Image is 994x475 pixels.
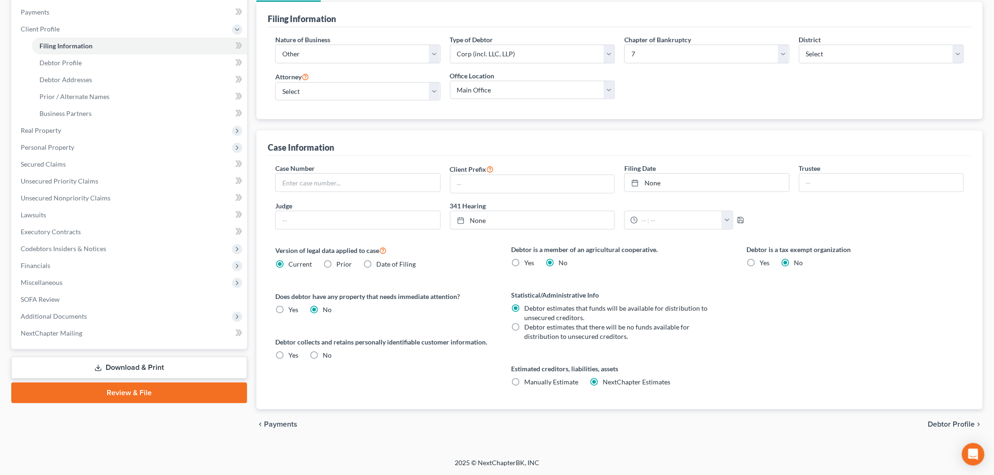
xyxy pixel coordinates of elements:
[21,126,61,134] span: Real Property
[450,175,615,193] input: --
[39,42,93,50] span: Filing Information
[32,71,247,88] a: Debtor Addresses
[229,458,765,475] div: 2025 © NextChapterBK, INC
[21,261,50,269] span: Financials
[276,211,440,229] input: --
[21,25,60,33] span: Client Profile
[13,4,247,21] a: Payments
[39,76,92,84] span: Debtor Addresses
[511,245,728,254] label: Debtor is a member of an agricultural cooperative.
[21,312,87,320] span: Additional Documents
[450,163,494,175] label: Client Prefix
[524,304,707,322] span: Debtor estimates that funds will be available for distribution to unsecured creditors.
[21,278,62,286] span: Miscellaneous
[376,260,416,268] span: Date of Filing
[39,92,109,100] span: Prior / Alternate Names
[13,325,247,342] a: NextChapter Mailing
[13,173,247,190] a: Unsecured Priority Claims
[928,421,983,428] button: Debtor Profile chevron_right
[275,337,492,347] label: Debtor collects and retains personally identifiable customer information.
[21,329,82,337] span: NextChapter Mailing
[275,71,309,82] label: Attorney
[21,295,60,303] span: SOFA Review
[21,211,46,219] span: Lawsuits
[32,54,247,71] a: Debtor Profile
[275,201,292,211] label: Judge
[799,163,821,173] label: Trustee
[21,143,74,151] span: Personal Property
[799,35,821,45] label: District
[275,163,315,173] label: Case Number
[336,260,352,268] span: Prior
[21,245,106,253] span: Codebtors Insiders & Notices
[21,8,49,16] span: Payments
[450,71,495,81] label: Office Location
[21,228,81,236] span: Executory Contracts
[32,88,247,105] a: Prior / Alternate Names
[962,443,985,466] div: Open Intercom Messenger
[559,259,567,267] span: No
[524,323,690,340] span: Debtor estimates that there will be no funds available for distribution to unsecured creditors.
[264,421,297,428] span: Payments
[13,207,247,223] a: Lawsuits
[268,142,334,153] div: Case Information
[13,190,247,207] a: Unsecured Nonpriority Claims
[524,259,534,267] span: Yes
[21,160,66,168] span: Secured Claims
[638,211,722,229] input: -- : --
[288,306,298,314] span: Yes
[13,156,247,173] a: Secured Claims
[21,177,98,185] span: Unsecured Priority Claims
[13,291,247,308] a: SOFA Review
[32,105,247,122] a: Business Partners
[445,201,794,211] label: 341 Hearing
[323,351,332,359] span: No
[21,194,110,202] span: Unsecured Nonpriority Claims
[524,378,578,386] span: Manually Estimate
[747,245,964,254] label: Debtor is a tax exempt organization
[450,211,615,229] a: None
[975,421,983,428] i: chevron_right
[794,259,803,267] span: No
[323,306,332,314] span: No
[450,35,493,45] label: Type of Debtor
[39,59,82,67] span: Debtor Profile
[511,290,728,300] label: Statistical/Administrative Info
[928,421,975,428] span: Debtor Profile
[603,378,670,386] span: NextChapter Estimates
[256,421,264,428] i: chevron_left
[288,351,298,359] span: Yes
[32,38,247,54] a: Filing Information
[760,259,770,267] span: Yes
[800,174,964,192] input: --
[275,291,492,301] label: Does debtor have any property that needs immediate attention?
[268,13,336,24] div: Filing Information
[624,163,656,173] label: Filing Date
[256,421,297,428] button: chevron_left Payments
[13,223,247,240] a: Executory Contracts
[288,260,312,268] span: Current
[625,174,789,192] a: None
[276,174,440,192] input: Enter case number...
[11,357,247,379] a: Download & Print
[275,35,330,45] label: Nature of Business
[624,35,691,45] label: Chapter of Bankruptcy
[511,364,728,374] label: Estimated creditors, liabilities, assets
[39,109,92,117] span: Business Partners
[11,383,247,403] a: Review & File
[275,245,492,256] label: Version of legal data applied to case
